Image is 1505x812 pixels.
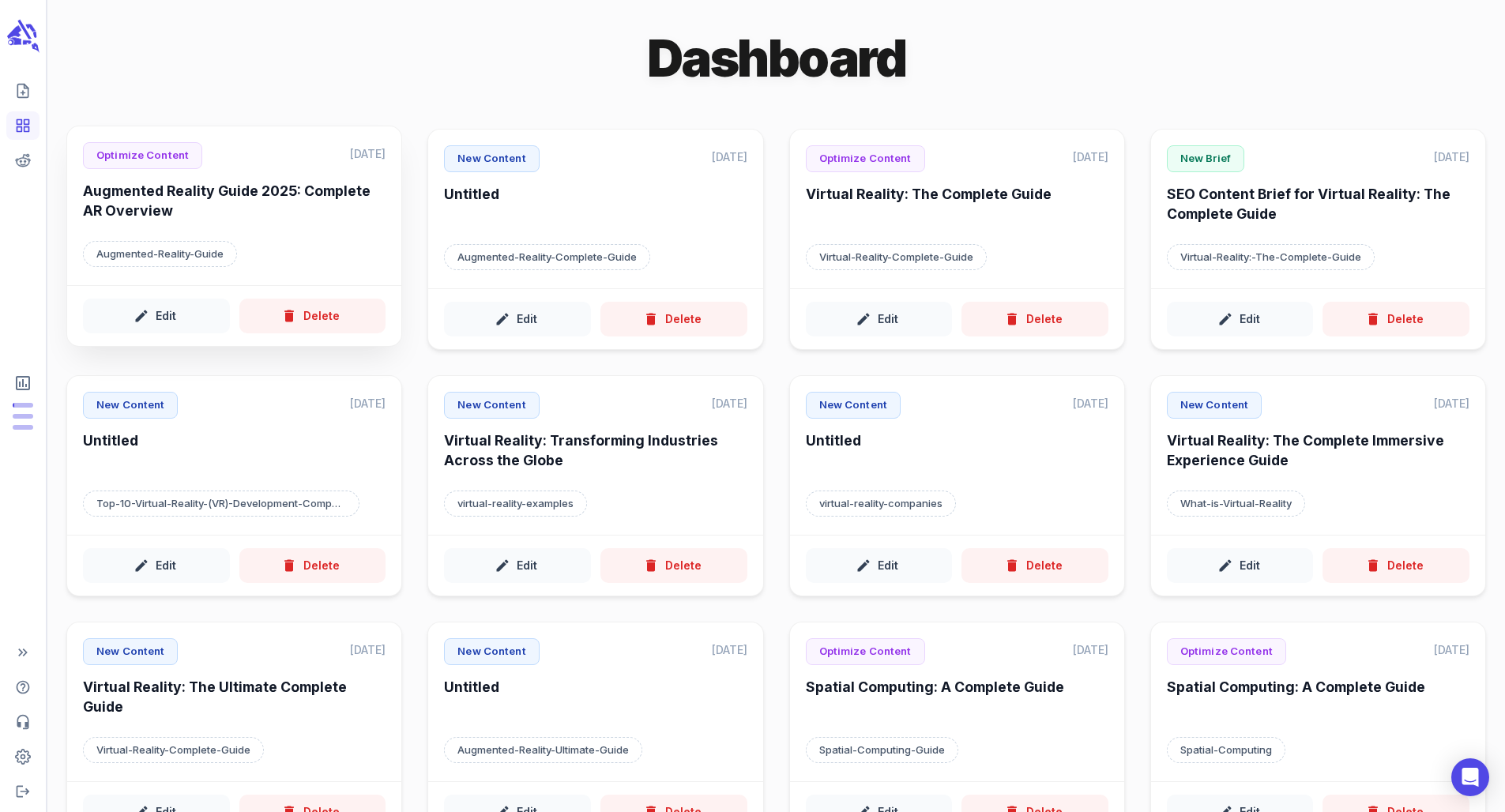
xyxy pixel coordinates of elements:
p: [DATE] [712,638,747,661]
button: Delete [239,548,386,584]
span: Create new content [6,77,40,105]
span: View your content dashboard [6,111,40,140]
p: Optimize Content [1167,638,1286,665]
h6: Spatial Computing: A Complete Guide [806,678,1108,721]
p: [DATE] [1434,392,1469,415]
p: New Content [83,638,178,665]
button: Delete [600,548,747,584]
p: New Brief [1167,145,1244,172]
button: Edit [806,302,953,337]
h6: Spatial Computing: A Complete Guide [1167,678,1469,721]
button: Edit [83,299,230,334]
button: Edit [806,548,953,584]
p: [DATE] [1073,392,1108,415]
h6: Untitled [444,678,747,721]
p: Target keyword: Spatial-Computing [1167,737,1285,764]
p: Target keyword: Top-10-Virtual-Reality-(VR)-Development-Companies [83,491,359,517]
p: [DATE] [1434,638,1469,661]
p: [DATE] [1073,145,1108,168]
span: Help Center [6,673,40,701]
p: [DATE] [1073,638,1108,661]
h6: Virtual Reality: The Ultimate Complete Guide [83,678,386,721]
p: New Content [83,392,178,419]
p: [DATE] [712,392,747,415]
p: Optimize Content [83,142,202,169]
h6: Virtual Reality: Transforming Industries Across the Globe [444,431,747,475]
button: Edit [1167,302,1314,337]
h6: Virtual Reality: The Complete Guide [806,185,1108,228]
p: New Content [806,392,901,419]
button: Delete [239,299,386,334]
p: New Content [444,392,539,419]
span: Output Tokens: 0 of 400,000 monthly tokens used. These limits are based on the last model you use... [13,414,33,419]
span: Adjust your account settings [6,742,40,771]
p: Optimize Content [806,145,925,172]
button: Delete [961,302,1108,337]
h6: SEO Content Brief for Virtual Reality: The Complete Guide [1167,185,1469,228]
p: Target keyword: virtual-reality-examples [444,491,587,517]
p: New Content [444,145,539,172]
button: Edit [1167,548,1314,584]
button: Edit [444,548,591,584]
h6: Untitled [83,431,386,475]
button: Edit [83,548,230,584]
p: Optimize Content [806,638,925,665]
span: Posts: 2 of 25 monthly posts used [13,403,33,408]
p: Target keyword: Augmented-Reality-Complete-Guide [444,244,650,271]
p: New Content [1167,392,1262,419]
h6: Virtual Reality: The Complete Immersive Experience Guide [1167,431,1469,475]
span: Logout [6,777,40,806]
button: Delete [1323,548,1469,584]
span: View Subscription & Usage [6,367,40,399]
button: Delete [600,302,747,337]
button: Delete [961,548,1108,584]
p: Target keyword: Virtual-Reality-Complete-Guide [83,737,264,764]
p: Target keyword: Virtual-Reality:-The-Complete-Guide [1167,244,1375,271]
p: Target keyword: Virtual-Reality-Complete-Guide [806,244,987,271]
button: Delete [1323,302,1469,337]
h1: Dashboard [647,25,905,91]
p: [DATE] [350,638,386,661]
p: New Content [444,638,539,665]
p: Target keyword: Augmented-Reality-Ultimate-Guide [444,737,642,764]
span: Contact Support [6,708,40,736]
p: Target keyword: virtual-reality-companies [806,491,956,517]
h6: Untitled [806,431,1108,475]
p: Target keyword: Augmented-Reality-Guide [83,241,237,268]
h6: Augmented Reality Guide 2025: Complete AR Overview [83,182,386,225]
p: [DATE] [712,145,747,168]
p: [DATE] [350,142,386,165]
h6: Untitled [444,185,747,228]
div: Open Intercom Messenger [1451,758,1489,796]
p: [DATE] [1434,145,1469,168]
p: Target keyword: Spatial-Computing-Guide [806,737,958,764]
span: View your Reddit Intelligence add-on dashboard [6,146,40,175]
p: Target keyword: What-is-Virtual-Reality [1167,491,1305,517]
p: [DATE] [350,392,386,415]
span: Input Tokens: 0 of 2,000,000 monthly tokens used. These limits are based on the last model you us... [13,425,33,430]
span: Expand Sidebar [6,638,40,667]
button: Edit [444,302,591,337]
